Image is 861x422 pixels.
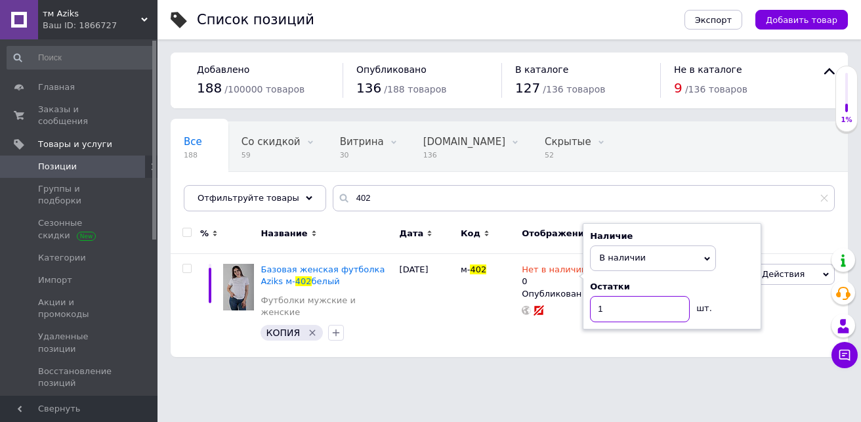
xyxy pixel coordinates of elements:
[38,217,121,241] span: Сезонные скидки
[400,228,424,240] span: Дата
[38,183,121,207] span: Группы и подборки
[685,84,747,95] span: / 136 товаров
[690,296,716,314] div: шт.
[836,116,857,125] div: 1%
[755,10,848,30] button: Добавить товар
[184,136,202,148] span: Все
[590,281,754,293] div: Остатки
[522,264,587,278] span: Нет в наличии
[197,80,222,96] span: 188
[695,15,732,25] span: Экспорт
[423,150,505,160] span: 136
[356,80,381,96] span: 136
[307,327,318,338] svg: Удалить метку
[522,264,587,287] div: 0
[38,297,121,320] span: Акции и промокоды
[684,10,742,30] button: Экспорт
[7,46,155,70] input: Поиск
[38,138,112,150] span: Товары и услуги
[38,252,86,264] span: Категории
[340,150,384,160] span: 30
[38,104,121,127] span: Заказы и сообщения
[198,193,299,203] span: Отфильтруйте товары
[762,269,805,279] span: Действия
[184,186,273,198] span: Опубликованные
[396,254,457,357] div: [DATE]
[261,295,392,318] a: Футболки мужские и женские
[543,84,605,95] span: / 136 товаров
[38,161,77,173] span: Позиции
[522,228,589,240] span: Отображение
[766,15,837,25] span: Добавить товар
[333,185,835,211] input: Поиск по названию позиции, артикулу и поисковым запросам
[599,253,646,263] span: В наличии
[312,276,340,286] span: белый
[197,13,314,27] div: Список позиций
[356,64,427,75] span: Опубликовано
[470,264,486,274] span: 402
[38,81,75,93] span: Главная
[461,228,480,240] span: Код
[184,150,202,160] span: 188
[43,8,141,20] span: тм Aziks
[515,64,568,75] span: В каталоге
[674,64,742,75] span: Не в каталоге
[831,342,858,368] button: Чат с покупателем
[261,264,385,286] span: Базовая женская футболка Aziks м-
[261,228,307,240] span: Название
[241,150,301,160] span: 59
[515,80,540,96] span: 127
[545,136,591,148] span: Скрытые
[545,150,591,160] span: 52
[384,84,446,95] span: / 188 товаров
[266,327,300,338] span: КОПИЯ
[224,84,304,95] span: / 100000 товаров
[241,136,301,148] span: Со скидкой
[261,264,385,286] a: Базовая женская футболка Aziks м-402белый
[200,228,209,240] span: %
[38,274,72,286] span: Импорт
[674,80,682,96] span: 9
[197,64,249,75] span: Добавлено
[38,366,121,389] span: Восстановление позиций
[423,136,505,148] span: [DOMAIN_NAME]
[223,264,254,310] img: Базовая женская футболка Aziks м-402 белый
[522,288,603,300] div: Опубликован
[295,276,312,286] span: 402
[590,230,754,242] div: Наличие
[43,20,157,32] div: Ваш ID: 1866727
[38,331,121,354] span: Удаленные позиции
[340,136,384,148] span: Витрина
[461,264,471,274] span: м-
